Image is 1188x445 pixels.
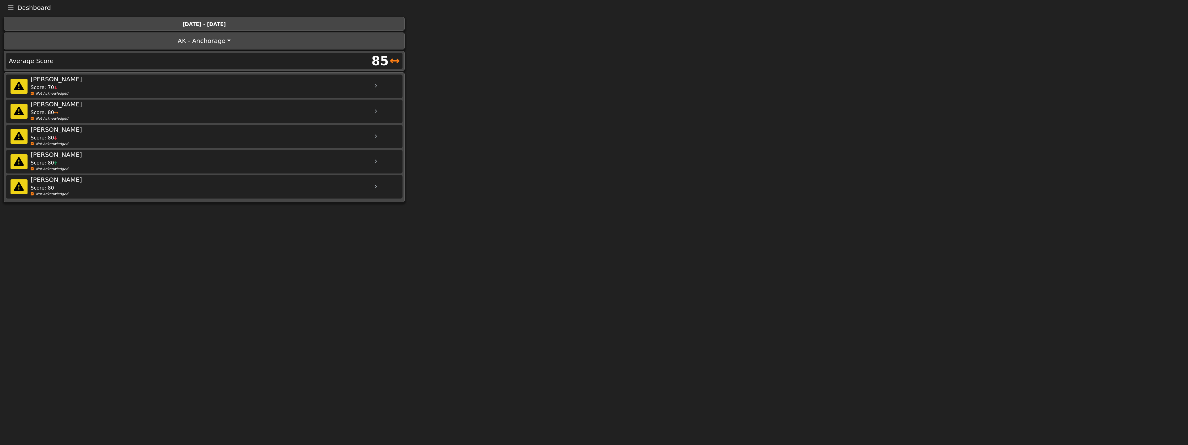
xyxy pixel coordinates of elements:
[4,3,17,12] button: Toggle navigation
[31,84,720,91] div: Score: 70
[31,134,720,142] div: Score: 80
[372,52,389,70] div: 85
[31,125,720,134] div: [PERSON_NAME]
[31,75,720,84] div: [PERSON_NAME]
[6,54,204,68] div: Average Score
[31,159,720,167] div: Score: 80
[7,21,401,28] div: [DATE] - [DATE]
[31,100,720,109] div: [PERSON_NAME]
[31,184,720,192] div: Score: 80
[31,142,720,147] div: Not Acknowledged
[17,5,51,11] span: Dashboard
[31,167,720,172] div: Not Acknowledged
[31,192,720,197] div: Not Acknowledged
[31,150,720,159] div: [PERSON_NAME]
[31,109,720,116] div: Score: 80
[31,91,720,96] div: Not Acknowledged
[31,175,720,184] div: [PERSON_NAME]
[5,33,403,48] button: AK - Anchorage
[31,116,720,122] div: Not Acknowledged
